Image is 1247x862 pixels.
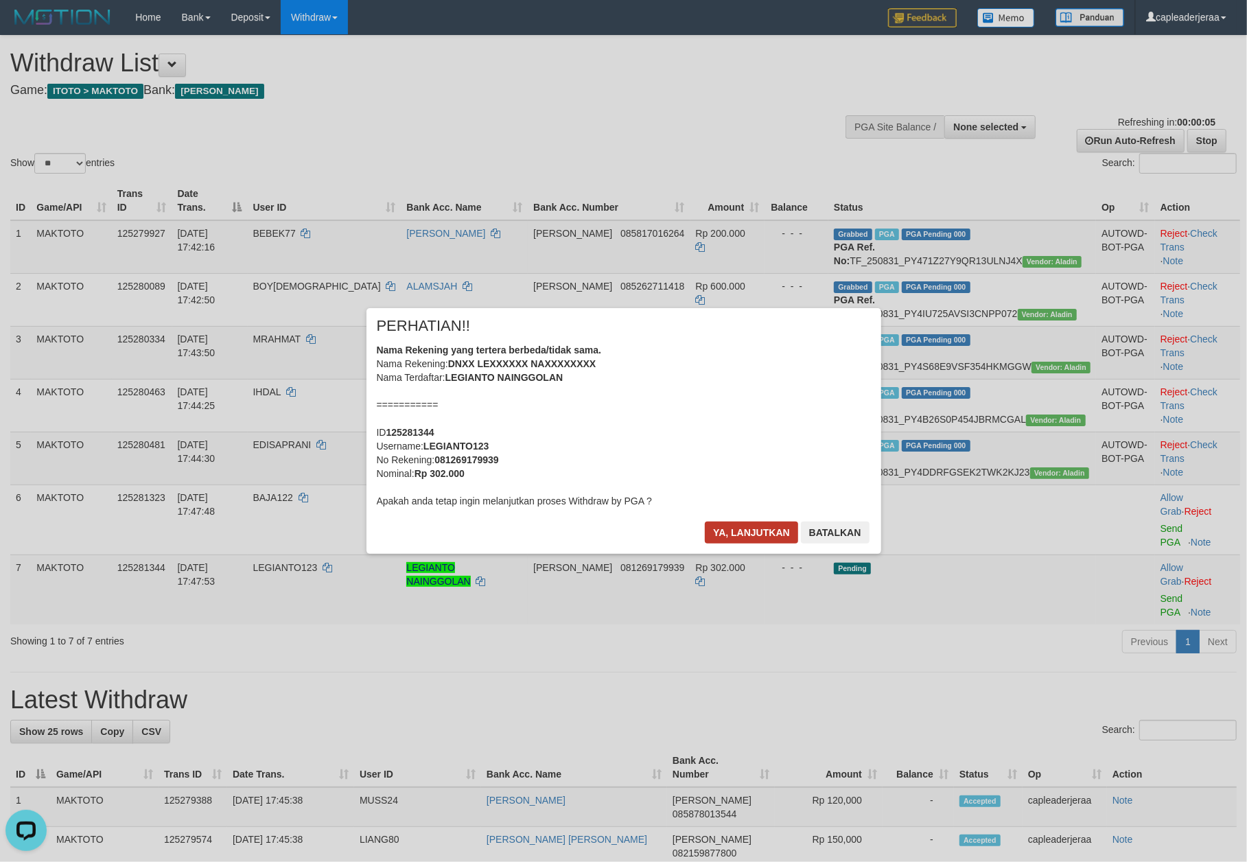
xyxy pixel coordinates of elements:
span: PERHATIAN!! [377,319,471,333]
b: Nama Rekening yang tertera berbeda/tidak sama. [377,345,602,356]
b: Rp 302.000 [415,468,465,479]
b: LEGIANTO123 [423,441,489,452]
div: Nama Rekening: Nama Terdaftar: =========== ID Username: No Rekening: Nominal: Apakah anda tetap i... [377,343,871,508]
b: DNXX LEXXXXXX NAXXXXXXXX [448,358,596,369]
b: 081269179939 [434,454,498,465]
b: 125281344 [386,427,434,438]
button: Open LiveChat chat widget [5,5,47,47]
button: Ya, lanjutkan [705,522,798,544]
button: Batalkan [801,522,870,544]
b: LEGIANTO NAINGGOLAN [445,372,563,383]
